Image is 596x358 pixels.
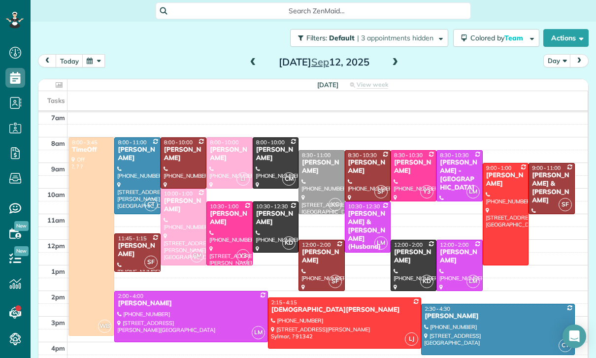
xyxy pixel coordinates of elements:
[117,299,265,308] div: [PERSON_NAME]
[51,344,65,352] span: 4pm
[38,54,57,67] button: prev
[543,29,589,47] button: Actions
[47,97,65,104] span: Tasks
[329,33,355,42] span: Default
[256,139,285,146] span: 8:00 - 10:00
[466,185,480,198] span: LM
[117,146,157,163] div: [PERSON_NAME]
[453,29,539,47] button: Colored byTeam
[470,33,527,42] span: Colored by
[504,33,525,42] span: Team
[301,159,341,175] div: [PERSON_NAME]
[209,210,249,227] div: [PERSON_NAME]
[252,326,265,339] span: LM
[563,325,586,348] div: Open Intercom Messenger
[311,56,329,68] span: Sep
[302,241,331,248] span: 12:00 - 2:00
[405,332,418,346] span: LJ
[236,172,250,186] span: LI
[357,81,388,89] span: View week
[424,312,571,321] div: [PERSON_NAME]
[271,306,418,314] div: [DEMOGRAPHIC_DATA][PERSON_NAME]
[271,299,297,306] span: 2:15 - 4:15
[144,198,158,211] span: CT
[164,190,193,197] span: 10:00 - 1:00
[210,139,238,146] span: 8:00 - 10:00
[306,33,327,42] span: Filters:
[47,216,65,224] span: 11am
[348,210,388,251] div: [PERSON_NAME] & [PERSON_NAME] (Husband)
[14,246,29,256] span: New
[118,139,146,146] span: 8:00 - 11:00
[348,152,377,159] span: 8:30 - 10:30
[256,210,296,227] div: [PERSON_NAME]
[164,139,193,146] span: 8:00 - 10:00
[486,164,512,171] span: 9:00 - 1:00
[440,241,468,248] span: 12:00 - 2:00
[420,185,433,198] span: Y3
[190,249,203,262] span: CM
[394,248,433,265] div: [PERSON_NAME]
[329,275,342,288] span: SF
[374,236,388,250] span: LM
[236,249,250,262] span: Y3
[51,267,65,275] span: 1pm
[374,185,388,198] span: SF
[117,242,157,259] div: [PERSON_NAME]
[47,242,65,250] span: 12pm
[256,203,288,210] span: 10:30 - 12:30
[532,164,561,171] span: 9:00 - 11:00
[282,172,296,186] span: CM
[118,235,146,242] span: 11:45 - 1:15
[263,57,386,67] h2: [DATE] 12, 2025
[290,29,448,47] button: Filters: Default | 3 appointments hidden
[440,152,468,159] span: 8:30 - 10:30
[559,339,572,352] span: CT
[285,29,448,47] a: Filters: Default | 3 appointments hidden
[51,139,65,147] span: 8am
[439,159,479,192] div: [PERSON_NAME] - [GEOGRAPHIC_DATA]
[348,203,380,210] span: 10:30 - 12:30
[301,248,341,265] div: [PERSON_NAME]
[51,293,65,301] span: 2pm
[439,248,479,265] div: [PERSON_NAME]
[394,159,433,175] div: [PERSON_NAME]
[56,54,83,67] button: today
[51,165,65,173] span: 9am
[210,203,238,210] span: 10:30 - 1:00
[357,33,433,42] span: | 3 appointments hidden
[144,256,158,269] span: SF
[559,198,572,211] span: SF
[420,275,433,288] span: KD
[164,146,203,163] div: [PERSON_NAME]
[543,54,571,67] button: Day
[256,146,296,163] div: [PERSON_NAME]
[118,293,143,299] span: 2:00 - 4:00
[209,146,249,163] div: [PERSON_NAME]
[329,198,342,211] span: KC
[394,241,423,248] span: 12:00 - 2:00
[425,305,450,312] span: 2:30 - 4:30
[72,139,98,146] span: 8:00 - 3:45
[531,171,571,205] div: [PERSON_NAME] & [PERSON_NAME]
[47,191,65,198] span: 10am
[317,81,338,89] span: [DATE]
[486,171,526,188] div: [PERSON_NAME]
[570,54,589,67] button: next
[14,221,29,231] span: New
[51,114,65,122] span: 7am
[348,159,388,175] div: [PERSON_NAME]
[466,275,480,288] span: LM
[282,236,296,250] span: KD
[302,152,331,159] span: 8:30 - 11:00
[71,146,111,154] div: TimeOff
[51,319,65,326] span: 3pm
[98,320,111,333] span: WB
[394,152,423,159] span: 8:30 - 10:30
[164,197,203,214] div: [PERSON_NAME]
